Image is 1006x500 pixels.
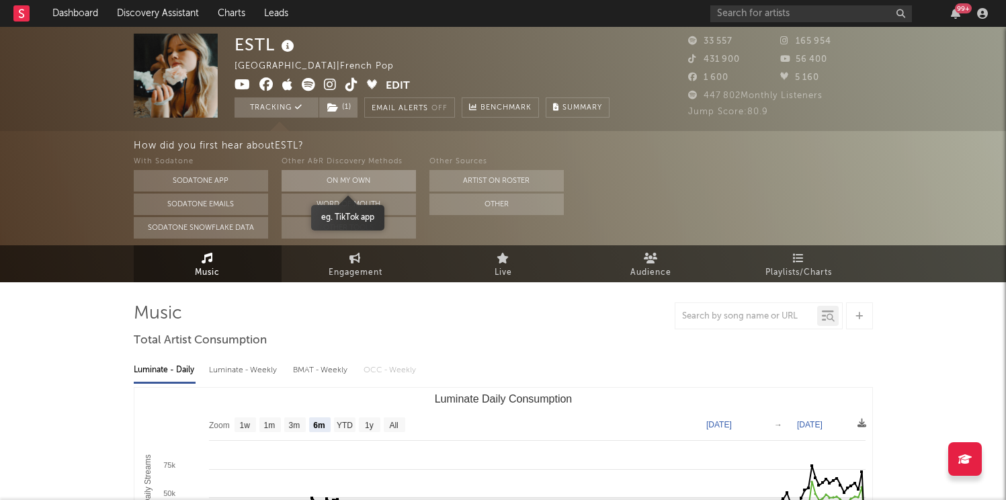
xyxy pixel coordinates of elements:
[688,37,732,46] span: 33 557
[725,245,873,282] a: Playlists/Charts
[780,55,827,64] span: 56 400
[209,421,230,430] text: Zoom
[429,170,564,192] button: Artist on Roster
[429,154,564,170] div: Other Sources
[134,170,268,192] button: Sodatone App
[134,359,196,382] div: Luminate - Daily
[429,245,577,282] a: Live
[577,245,725,282] a: Audience
[235,34,298,56] div: ESTL
[706,420,732,429] text: [DATE]
[134,217,268,239] button: Sodatone Snowflake Data
[429,194,564,215] button: Other
[431,105,448,112] em: Off
[797,420,823,429] text: [DATE]
[675,311,817,322] input: Search by song name or URL
[134,194,268,215] button: Sodatone Emails
[313,421,325,430] text: 6m
[365,421,374,430] text: 1y
[364,97,455,118] button: Email AlertsOff
[562,104,602,112] span: Summary
[765,265,832,281] span: Playlists/Charts
[263,421,275,430] text: 1m
[546,97,610,118] button: Summary
[462,97,539,118] a: Benchmark
[780,73,819,82] span: 5 160
[134,333,267,349] span: Total Artist Consumption
[293,359,350,382] div: BMAT - Weekly
[134,154,268,170] div: With Sodatone
[480,100,532,116] span: Benchmark
[209,359,280,382] div: Luminate - Weekly
[235,58,409,75] div: [GEOGRAPHIC_DATA] | French Pop
[235,97,319,118] button: Tracking
[495,265,512,281] span: Live
[434,393,572,405] text: Luminate Daily Consumption
[282,194,416,215] button: Word Of Mouth
[780,37,831,46] span: 165 954
[163,461,175,469] text: 75k
[688,55,740,64] span: 431 900
[288,421,300,430] text: 3m
[282,245,429,282] a: Engagement
[329,265,382,281] span: Engagement
[134,245,282,282] a: Music
[386,78,410,95] button: Edit
[710,5,912,22] input: Search for artists
[951,8,960,19] button: 99+
[336,421,352,430] text: YTD
[319,97,358,118] span: ( 1 )
[282,170,416,192] button: On My Own
[688,108,768,116] span: Jump Score: 80.9
[319,97,358,118] button: (1)
[630,265,671,281] span: Audience
[163,489,175,497] text: 50k
[282,154,416,170] div: Other A&R Discovery Methods
[774,420,782,429] text: →
[955,3,972,13] div: 99 +
[688,91,823,100] span: 447 802 Monthly Listeners
[389,421,398,430] text: All
[239,421,250,430] text: 1w
[195,265,220,281] span: Music
[688,73,728,82] span: 1 600
[282,217,416,239] button: Other Tools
